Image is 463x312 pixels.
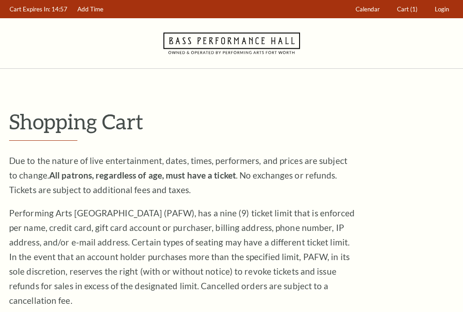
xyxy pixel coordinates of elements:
[431,0,453,18] a: Login
[397,5,409,13] span: Cart
[73,0,108,18] a: Add Time
[9,155,347,195] span: Due to the nature of live entertainment, dates, times, performers, and prices are subject to chan...
[51,5,67,13] span: 14:57
[49,170,236,180] strong: All patrons, regardless of age, must have a ticket
[9,110,454,133] p: Shopping Cart
[356,5,380,13] span: Calendar
[9,206,355,308] p: Performing Arts [GEOGRAPHIC_DATA] (PAFW), has a nine (9) ticket limit that is enforced per name, ...
[393,0,422,18] a: Cart (1)
[351,0,384,18] a: Calendar
[10,5,50,13] span: Cart Expires In:
[410,5,417,13] span: (1)
[435,5,449,13] span: Login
